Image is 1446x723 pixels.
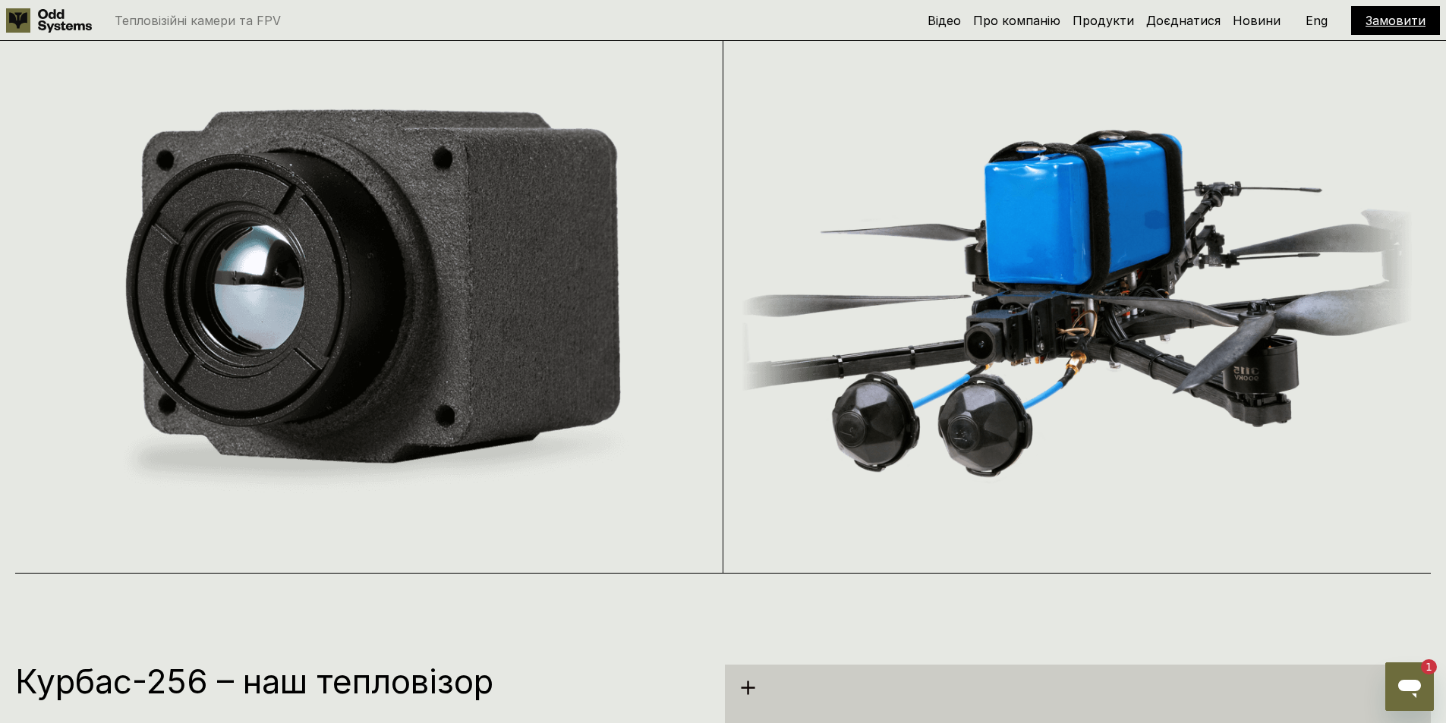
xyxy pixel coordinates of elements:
a: Новини [1233,13,1281,28]
a: Про компанію [973,13,1060,28]
a: Замовити [1366,13,1426,28]
h1: Курбас-256 – наш тепловізор [15,665,707,698]
iframe: Кнопка для запуску вікна повідомлень, 1 непрочитане повідомлення [1385,662,1434,711]
p: Eng [1306,14,1328,27]
a: Відео [928,13,961,28]
iframe: Кількість непрочитаних повідомлень [1407,659,1437,674]
p: Тепловізійні камери та FPV [115,14,281,27]
a: Продукти [1073,13,1134,28]
a: Доєднатися [1146,13,1221,28]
